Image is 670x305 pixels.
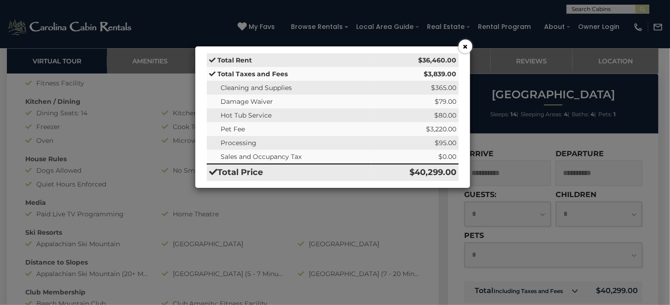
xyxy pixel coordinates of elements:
[371,108,459,122] td: $80.00
[221,97,273,106] span: Damage Waiver
[221,152,301,161] span: Sales and Occupancy Tax
[371,136,459,150] td: $95.00
[371,95,459,108] td: $79.00
[371,150,459,164] td: $0.00
[371,122,459,136] td: $3,220.00
[221,139,256,147] span: Processing
[371,164,459,181] td: $40,299.00
[221,125,245,133] span: Pet Fee
[207,164,371,181] td: Total Price
[371,81,459,95] td: $365.00
[418,56,456,64] strong: $36,460.00
[221,111,272,119] span: Hot Tub Service
[217,70,288,78] strong: Total Taxes and Fees
[221,84,292,92] span: Cleaning and Supplies
[459,40,472,53] button: ×
[424,70,456,78] strong: $3,839.00
[217,56,252,64] strong: Total Rent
